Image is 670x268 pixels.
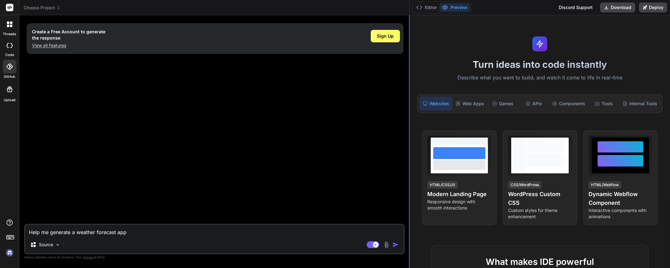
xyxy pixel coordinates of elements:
[589,97,619,110] div: Tools
[5,52,14,58] label: code
[589,207,652,220] p: Interactive components with animations
[427,181,458,189] div: HTML/CSS/JS
[32,29,105,41] h1: Create a Free Account to generate the response
[24,254,405,260] p: Always double-check its answers. Your in Bind
[519,97,549,110] div: APIs
[4,97,16,103] label: Upload
[420,97,452,110] div: Websites
[25,225,404,236] textarea: Help me generate a weather forecast app
[392,242,399,248] img: icon
[413,59,666,70] h1: Turn ideas into code instantly
[24,5,61,11] span: Choose Project
[4,247,15,258] img: signin
[32,42,105,49] p: View all Features
[555,2,596,12] div: Discord Support
[383,241,390,248] img: attachment
[600,2,635,12] button: Download
[639,2,667,12] button: Deploy
[55,242,60,247] img: Pick Models
[427,190,491,199] h4: Modern Landing Page
[620,97,660,110] div: Internal Tools
[3,31,16,37] label: threads
[453,97,487,110] div: Web Apps
[39,242,53,248] p: Source
[427,199,491,211] p: Responsive design with smooth interactions
[589,190,652,207] h4: Dynamic Webflow Component
[414,3,439,12] button: Editor
[439,3,470,12] button: Preview
[589,181,621,189] div: HTML/Webflow
[508,207,572,220] p: Custom styles for theme enhancement
[488,97,518,110] div: Games
[413,74,666,82] p: Describe what you want to build, and watch it come to life in real-time
[508,181,541,189] div: CSS/WordPress
[377,33,394,39] span: Sign Up
[508,190,572,207] h4: WordPress Custom CSS
[4,74,15,79] label: GitHub
[550,97,588,110] div: Components
[83,255,94,259] span: privacy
